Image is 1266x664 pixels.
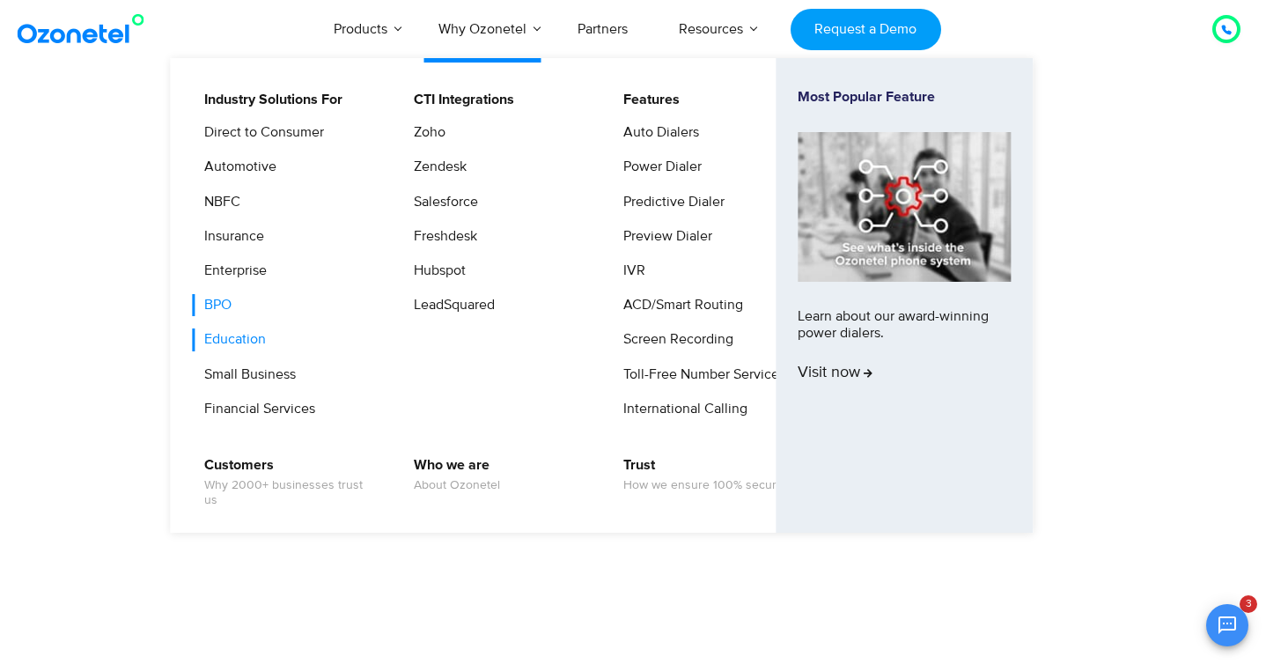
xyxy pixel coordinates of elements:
button: Open chat [1206,604,1248,646]
a: Direct to Consumer [193,122,327,144]
a: Auto Dialers [612,122,702,144]
span: 3 [1240,595,1257,613]
a: Freshdesk [402,225,480,247]
a: Industry Solutions For [193,89,345,111]
a: Who we areAbout Ozonetel [402,454,503,496]
a: International Calling [612,398,750,420]
img: phone-system-min.jpg [798,132,1011,281]
span: Visit now [798,364,872,383]
a: Predictive Dialer [612,191,727,213]
a: BPO [193,294,234,316]
span: Why 2000+ businesses trust us [204,478,378,508]
a: Insurance [193,225,267,247]
a: Toll-Free Number Services [612,364,788,386]
a: Financial Services [193,398,318,420]
a: NBFC [193,191,243,213]
a: LeadSquared [402,294,497,316]
a: Automotive [193,156,279,178]
a: Power Dialer [612,156,704,178]
a: ACD/Smart Routing [612,294,746,316]
a: IVR [612,260,648,282]
a: Salesforce [402,191,481,213]
a: Zendesk [402,156,469,178]
a: Request a Demo [791,9,941,50]
a: CustomersWhy 2000+ businesses trust us [193,454,380,511]
span: About Ozonetel [414,478,500,493]
a: Screen Recording [612,328,736,350]
a: Enterprise [193,260,269,282]
a: CTI Integrations [402,89,517,111]
span: How we ensure 100% security [623,478,789,493]
a: Education [193,328,269,350]
a: Most Popular FeatureLearn about our award-winning power dialers.Visit now [798,89,1011,502]
a: Zoho [402,122,448,144]
a: Features [612,89,682,111]
a: Hubspot [402,260,468,282]
a: Preview Dialer [612,225,715,247]
a: Small Business [193,364,298,386]
a: TrustHow we ensure 100% security [612,454,791,496]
